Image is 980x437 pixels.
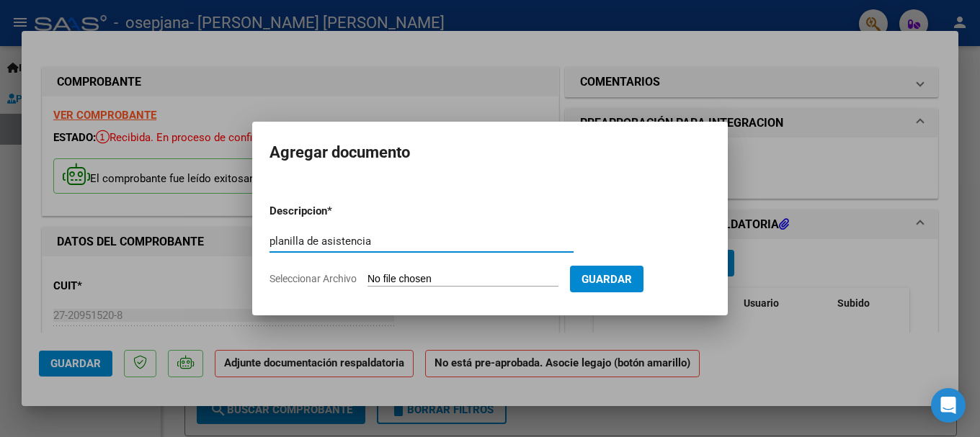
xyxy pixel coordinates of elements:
[269,139,710,166] h2: Agregar documento
[931,388,966,423] div: Open Intercom Messenger
[269,273,357,284] span: Seleccionar Archivo
[582,273,632,286] span: Guardar
[269,203,402,220] p: Descripcion
[570,266,643,292] button: Guardar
